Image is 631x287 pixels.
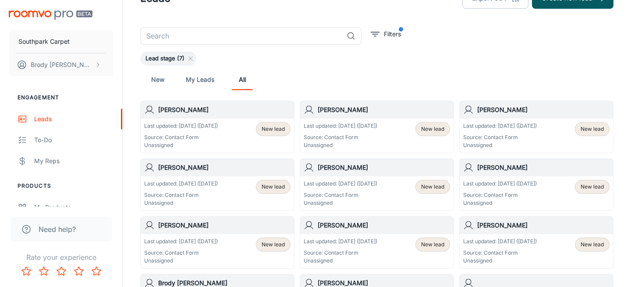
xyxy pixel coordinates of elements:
a: [PERSON_NAME]Last updated: [DATE] ([DATE])Source: Contact FormUnassignedNew lead [140,101,294,153]
p: Southpark Carpet [18,37,70,46]
h6: [PERSON_NAME] [477,220,610,230]
h6: [PERSON_NAME] [477,105,610,115]
p: Unassigned [304,257,377,265]
p: Source: Contact Form [304,191,377,199]
p: Unassigned [463,257,537,265]
p: Last updated: [DATE] ([DATE]) [304,180,377,188]
button: Southpark Carpet [9,30,113,53]
p: Source: Contact Form [144,133,218,141]
span: Lead stage (7) [140,54,190,63]
h6: [PERSON_NAME] [318,220,450,230]
p: Last updated: [DATE] ([DATE]) [304,122,377,130]
h6: [PERSON_NAME] [158,105,291,115]
h6: [PERSON_NAME] [158,163,291,172]
a: [PERSON_NAME]Last updated: [DATE] ([DATE])Source: Contact FormUnassignedNew lead [140,158,294,211]
a: My Leads [186,69,214,90]
p: Filters [384,29,401,39]
span: New lead [581,241,604,248]
button: filter [369,27,403,41]
h6: [PERSON_NAME] [477,163,610,172]
span: New lead [421,241,444,248]
span: New lead [581,183,604,191]
div: My Products [34,203,113,212]
span: New lead [421,183,444,191]
p: Source: Contact Form [463,133,537,141]
p: Unassigned [144,257,218,265]
p: Source: Contact Form [463,191,537,199]
p: Unassigned [304,141,377,149]
button: Rate 2 star [35,262,53,280]
button: Rate 3 star [53,262,70,280]
p: Unassigned [144,141,218,149]
p: Source: Contact Form [144,191,218,199]
button: Rate 5 star [88,262,105,280]
button: Brody [PERSON_NAME] [9,53,113,76]
span: New lead [262,183,285,191]
p: Source: Contact Form [144,249,218,257]
a: All [232,69,253,90]
p: Last updated: [DATE] ([DATE]) [463,238,537,245]
span: Need help? [39,224,76,234]
p: Brody [PERSON_NAME] [31,60,92,70]
div: To-do [34,135,113,145]
a: New [147,69,168,90]
span: New lead [581,125,604,133]
p: Unassigned [144,199,218,207]
p: Unassigned [463,199,537,207]
p: Last updated: [DATE] ([DATE]) [463,122,537,130]
p: Unassigned [463,141,537,149]
h6: [PERSON_NAME] [318,163,450,172]
p: Unassigned [304,199,377,207]
a: [PERSON_NAME]Last updated: [DATE] ([DATE])Source: Contact FormUnassignedNew lead [300,216,454,269]
a: [PERSON_NAME]Last updated: [DATE] ([DATE])Source: Contact FormUnassignedNew lead [459,101,613,153]
span: New lead [262,241,285,248]
p: Source: Contact Form [463,249,537,257]
p: Source: Contact Form [304,133,377,141]
div: My Reps [34,156,113,166]
p: Source: Contact Form [304,249,377,257]
input: Search [140,27,343,45]
div: Leads [34,114,113,124]
h6: [PERSON_NAME] [158,220,291,230]
p: Last updated: [DATE] ([DATE]) [144,180,218,188]
button: Rate 1 star [18,262,35,280]
span: New lead [262,125,285,133]
a: [PERSON_NAME]Last updated: [DATE] ([DATE])Source: Contact FormUnassignedNew lead [300,101,454,153]
p: Last updated: [DATE] ([DATE]) [144,238,218,245]
p: Rate your experience [7,252,115,262]
button: Rate 4 star [70,262,88,280]
div: Lead stage (7) [140,52,196,66]
a: [PERSON_NAME]Last updated: [DATE] ([DATE])Source: Contact FormUnassignedNew lead [459,158,613,211]
p: Last updated: [DATE] ([DATE]) [463,180,537,188]
img: Roomvo PRO Beta [9,10,92,20]
h6: [PERSON_NAME] [318,105,450,115]
p: Last updated: [DATE] ([DATE]) [304,238,377,245]
a: [PERSON_NAME]Last updated: [DATE] ([DATE])Source: Contact FormUnassignedNew lead [300,158,454,211]
a: [PERSON_NAME]Last updated: [DATE] ([DATE])Source: Contact FormUnassignedNew lead [140,216,294,269]
span: New lead [421,125,444,133]
p: Last updated: [DATE] ([DATE]) [144,122,218,130]
a: [PERSON_NAME]Last updated: [DATE] ([DATE])Source: Contact FormUnassignedNew lead [459,216,613,269]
